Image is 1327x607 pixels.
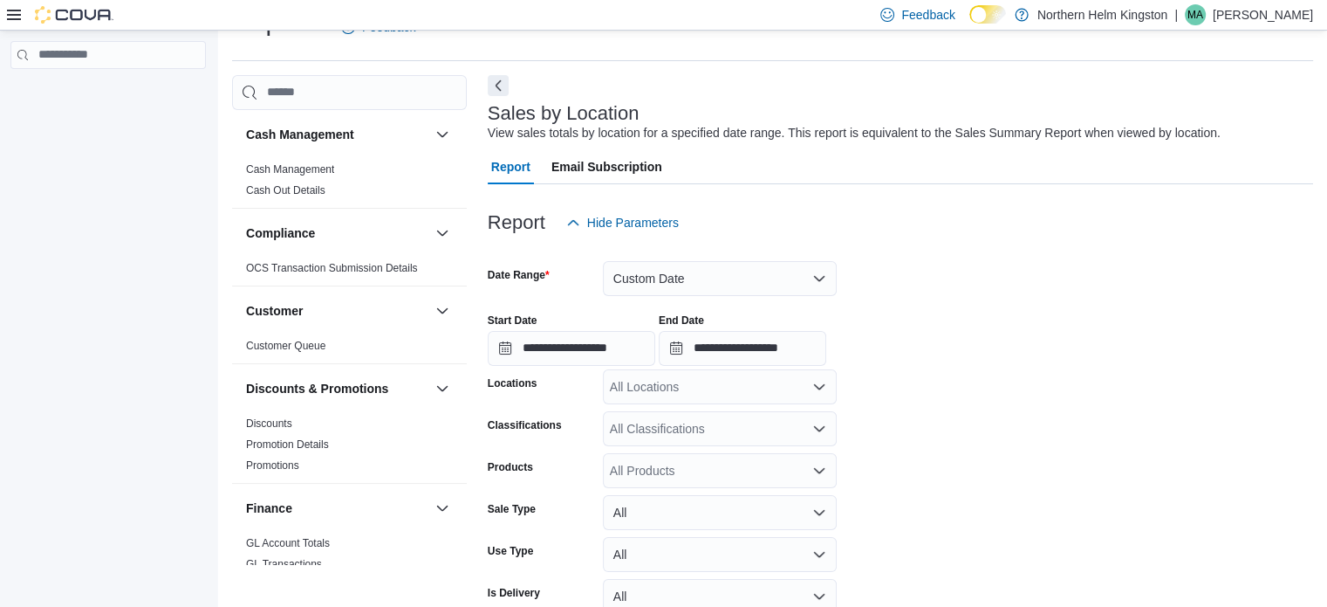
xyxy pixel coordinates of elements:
div: Cash Management [232,159,467,208]
a: Cash Management [246,163,334,176]
div: Finance [232,533,467,582]
div: Discounts & Promotions [232,413,467,483]
span: OCS Transaction Submission Details [246,261,418,275]
button: Discounts & Promotions [432,378,453,399]
span: Discounts [246,417,292,431]
button: Customer [432,300,453,321]
span: GL Account Totals [246,536,330,550]
span: Promotion Details [246,438,329,452]
a: Promotion Details [246,438,329,451]
input: Press the down key to open a popover containing a calendar. [488,331,655,366]
label: Sale Type [488,502,536,516]
p: [PERSON_NAME] [1213,4,1313,25]
p: | [1174,4,1178,25]
span: Email Subscription [551,149,662,184]
h3: Customer [246,302,303,320]
input: Press the down key to open a popover containing a calendar. [659,331,826,366]
a: GL Transactions [246,558,322,570]
label: Classifications [488,418,562,432]
button: Finance [246,500,428,517]
label: End Date [659,314,704,328]
label: Use Type [488,544,533,558]
nav: Complex example [10,72,206,114]
button: Hide Parameters [559,205,686,240]
button: Cash Management [432,124,453,145]
span: Feedback [901,6,954,24]
div: View sales totals by location for a specified date range. This report is equivalent to the Sales ... [488,124,1221,142]
button: Discounts & Promotions [246,380,428,397]
a: GL Account Totals [246,537,330,549]
img: Cova [35,6,113,24]
button: Open list of options [812,422,826,436]
a: Discounts [246,417,292,430]
span: Cash Out Details [246,183,325,197]
label: Is Delivery [488,586,540,600]
button: Open list of options [812,380,826,394]
button: Compliance [246,224,428,242]
button: Open list of options [812,464,826,478]
div: Customer [232,335,467,363]
span: Hide Parameters [587,214,679,231]
a: OCS Transaction Submission Details [246,262,418,274]
h3: Discounts & Promotions [246,380,388,397]
span: Report [491,149,530,184]
h3: Cash Management [246,126,354,143]
label: Date Range [488,268,550,282]
button: Cash Management [246,126,428,143]
h3: Finance [246,500,292,517]
input: Dark Mode [969,5,1006,24]
h3: Report [488,212,545,233]
label: Locations [488,376,537,390]
button: Customer [246,302,428,320]
label: Products [488,460,533,474]
button: Next [488,75,509,96]
span: Promotions [246,459,299,472]
span: MA [1187,4,1203,25]
p: Northern Helm Kingston [1037,4,1167,25]
button: Custom Date [603,261,837,296]
button: Finance [432,498,453,519]
button: Compliance [432,223,453,244]
div: Mike Allan [1185,4,1206,25]
a: Cash Out Details [246,184,325,197]
div: Compliance [232,258,467,286]
h3: Sales by Location [488,103,640,124]
a: Customer Queue [246,340,325,352]
button: All [603,495,837,530]
button: All [603,537,837,572]
span: Cash Management [246,162,334,176]
span: GL Transactions [246,557,322,571]
span: Customer Queue [246,339,325,353]
label: Start Date [488,314,537,328]
h3: Compliance [246,224,315,242]
a: Promotions [246,459,299,472]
